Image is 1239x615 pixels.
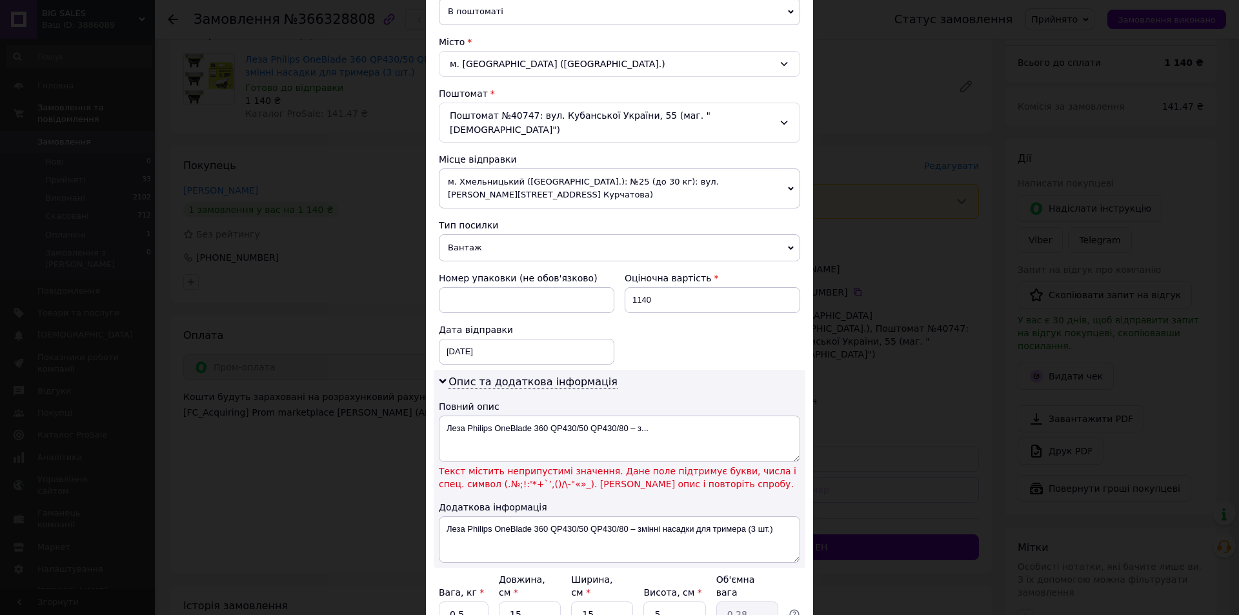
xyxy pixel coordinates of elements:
[439,35,800,48] div: Місто
[439,323,614,336] div: Дата відправки
[625,272,800,285] div: Оціночна вартість
[439,416,800,462] textarea: Леза Philips OneBlade 360 QP430/50 QP430/80 – з...
[439,465,800,490] span: Текст містить неприпустимі значення. Дане поле підтримує букви, числа і спец. символ (.№;!:'*+`’,...
[716,573,778,599] div: Об'ємна вага
[439,168,800,208] span: м. Хмельницький ([GEOGRAPHIC_DATA].): №25 (до 30 кг): вул. [PERSON_NAME][STREET_ADDRESS] Курчатова)
[439,272,614,285] div: Номер упаковки (не обов'язково)
[439,103,800,143] div: Поштомат №40747: вул. Кубанської України, 55 (маг. "[DEMOGRAPHIC_DATA]")
[499,574,545,598] label: Довжина, см
[439,234,800,261] span: Вантаж
[439,87,800,100] div: Поштомат
[439,501,800,514] div: Додаткова інформація
[571,574,612,598] label: Ширина, см
[439,220,498,230] span: Тип посилки
[448,376,618,388] span: Опис та додаткова інформація
[439,516,800,563] textarea: Леза Philips OneBlade 360 QP430/50 QP430/80 – змінні насадки для тримера (3 шт.)
[643,587,701,598] label: Висота, см
[439,51,800,77] div: м. [GEOGRAPHIC_DATA] ([GEOGRAPHIC_DATA].)
[439,154,517,165] span: Місце відправки
[439,587,484,598] label: Вага, кг
[439,400,800,413] div: Повний опис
